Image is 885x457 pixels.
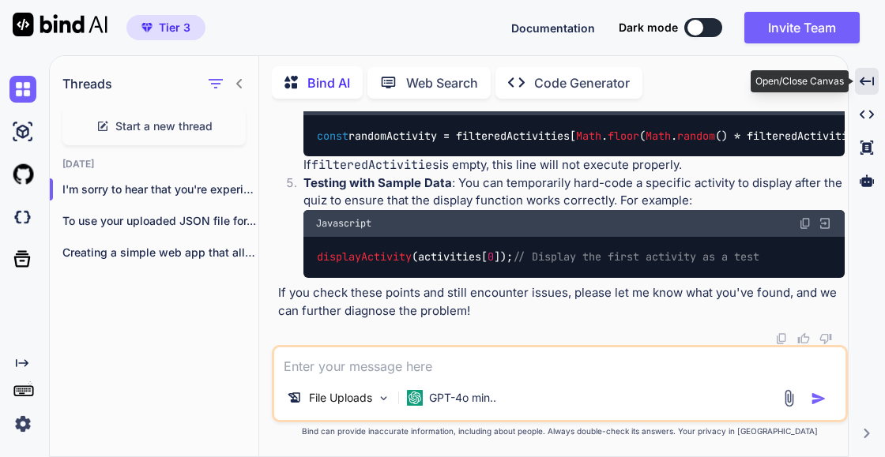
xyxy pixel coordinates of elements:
[115,118,213,134] span: Start a new thread
[780,389,798,407] img: attachment
[303,174,845,210] p: : You can temporarily hard-code a specific activity to display after the quiz to ensure that the ...
[751,70,849,92] div: Open/Close Canvas
[307,73,350,92] p: Bind AI
[377,391,390,405] img: Pick Models
[316,217,371,230] span: Javascript
[511,21,595,35] span: Documentation
[62,245,258,260] p: Creating a simple web app that allows...
[62,74,112,93] h1: Threads
[9,76,36,103] img: chat
[316,249,761,265] code: (activities[ ]);
[799,217,812,230] img: copy
[50,158,258,170] h2: [DATE]
[811,391,827,406] img: icon
[317,129,348,143] span: const
[407,390,423,406] img: GPT-4o mini
[303,175,452,190] strong: Testing with Sample Data
[797,332,810,345] img: like
[126,15,205,40] button: premiumTier 3
[9,118,36,145] img: ai-studio
[677,129,715,143] span: random
[13,13,107,36] img: Bind AI
[744,12,860,43] button: Invite Team
[646,129,671,143] span: Math
[317,250,412,264] span: displayActivity
[511,20,595,36] button: Documentation
[62,213,258,229] p: To use your uploaded JSON file for...
[9,204,36,230] img: darkCloudIdeIcon
[141,23,153,32] img: premium
[272,425,848,437] p: Bind can provide inaccurate information, including about people. Always double-check its answers....
[775,332,788,345] img: copy
[303,156,845,174] p: If is empty, this line will not execute properly.
[309,390,372,406] p: File Uploads
[608,129,639,143] span: floor
[159,20,190,36] span: Tier 3
[513,250,759,264] span: // Display the first activity as a test
[819,332,832,345] img: dislike
[576,129,601,143] span: Math
[488,250,494,264] span: 0
[9,161,36,188] img: githubLight
[9,410,36,437] img: settings
[534,73,630,92] p: Code Generator
[818,216,832,230] img: Open in Browser
[62,182,258,197] p: I'm sorry to hear that you're experienci...
[429,390,496,406] p: GPT-4o min..
[311,157,439,173] code: filteredActivities
[406,73,478,92] p: Web Search
[278,284,845,320] p: If you check these points and still encounter issues, please let me know what you've found, and w...
[619,20,678,36] span: Dark mode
